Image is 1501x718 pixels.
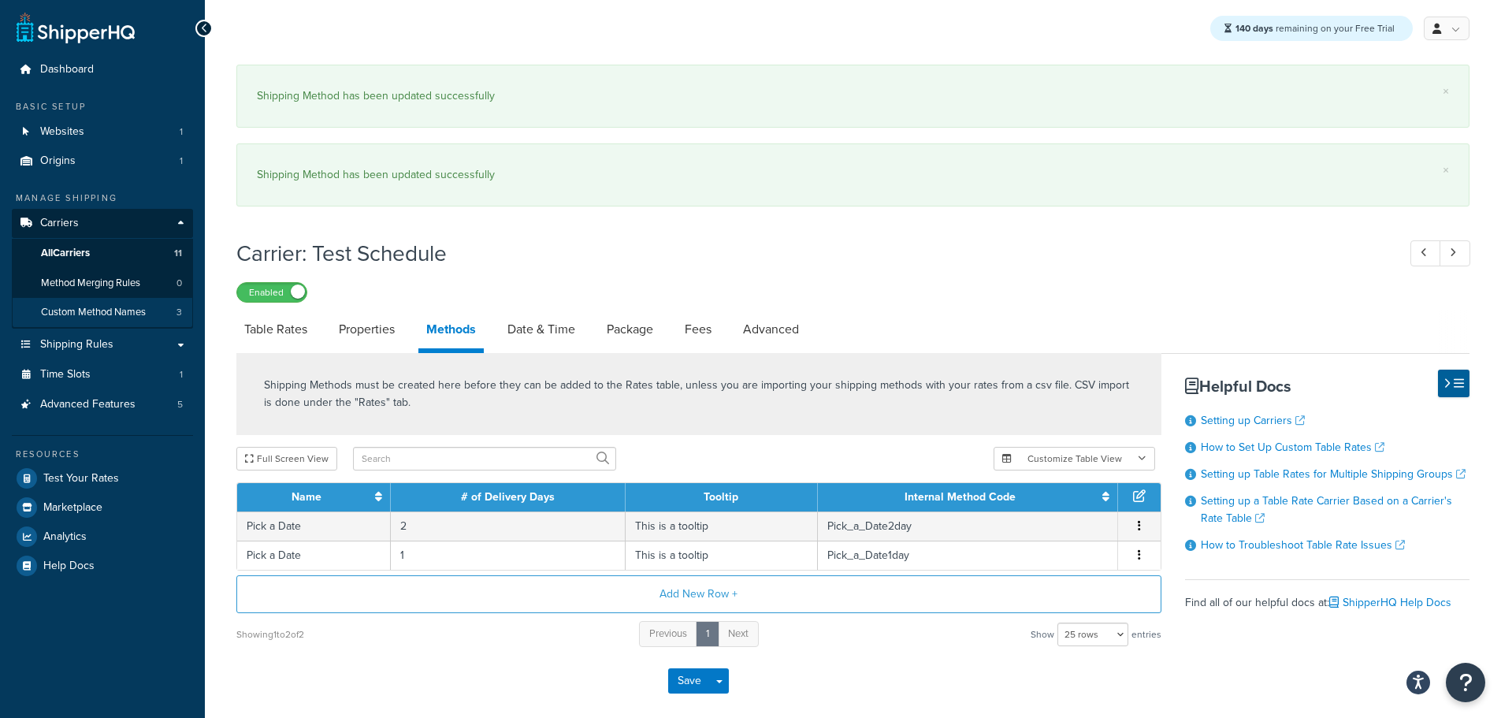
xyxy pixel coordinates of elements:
li: Origins [12,147,193,176]
p: Shipping Methods must be created here before they can be added to the Rates table, unless you are... [264,377,1134,411]
span: 5 [177,398,183,411]
span: Dashboard [40,63,94,76]
div: Manage Shipping [12,192,193,205]
span: 1 [180,154,183,168]
input: Search [353,447,616,471]
span: Origins [40,154,76,168]
a: ShipperHQ Help Docs [1329,594,1451,611]
a: Help Docs [12,552,193,580]
li: Carriers [12,209,193,329]
a: Advanced Features5 [12,390,193,419]
h3: Helpful Docs [1185,378,1469,395]
li: Websites [12,117,193,147]
span: Carriers [40,217,79,230]
div: Showing 1 to 2 of 2 [236,623,304,645]
a: Fees [677,311,719,348]
a: × [1443,85,1449,98]
span: 1 [180,368,183,381]
a: Previous [639,621,697,647]
a: Time Slots1 [12,360,193,389]
span: Test Your Rates [43,472,119,485]
div: Resources [12,448,193,461]
span: Help Docs [43,560,95,573]
a: AllCarriers11 [12,239,193,268]
label: Enabled [237,283,307,302]
td: This is a tooltip [626,541,818,570]
td: Pick_a_Date1day [818,541,1118,570]
a: Analytics [12,523,193,551]
span: 1 [180,125,183,139]
div: Shipping Method has been updated successfully [257,164,1449,186]
a: Test Your Rates [12,464,193,493]
span: Marketplace [43,501,102,515]
a: Next Record [1440,240,1470,266]
li: Time Slots [12,360,193,389]
a: Previous Record [1410,240,1441,266]
a: Custom Method Names3 [12,298,193,327]
button: Customize Table View [994,447,1155,471]
a: Origins1 [12,147,193,176]
a: Dashboard [12,55,193,84]
strong: 140 days [1235,21,1273,35]
a: Websites1 [12,117,193,147]
span: Websites [40,125,84,139]
a: Shipping Rules [12,330,193,359]
a: Method Merging Rules0 [12,269,193,298]
span: remaining on your Free Trial [1235,21,1395,35]
td: 2 [391,512,626,541]
li: Custom Method Names [12,298,193,327]
td: 1 [391,541,626,570]
div: Find all of our helpful docs at: [1185,579,1469,614]
a: Setting up Table Rates for Multiple Shipping Groups [1201,466,1466,482]
span: Previous [649,626,687,641]
span: Next [728,626,749,641]
li: Advanced Features [12,390,193,419]
button: Add New Row + [236,575,1161,613]
span: 11 [174,247,182,260]
button: Full Screen View [236,447,337,471]
span: 3 [176,306,182,319]
div: Shipping Method has been updated successfully [257,85,1449,107]
span: 0 [176,277,182,290]
td: Pick_a_Date2day [818,512,1118,541]
th: # of Delivery Days [391,483,626,512]
td: Pick a Date [237,512,391,541]
button: Open Resource Center [1446,663,1485,702]
a: Date & Time [500,311,583,348]
a: Carriers [12,209,193,238]
span: All Carriers [41,247,90,260]
a: Advanced [735,311,807,348]
h1: Carrier: Test Schedule [236,238,1381,269]
span: Advanced Features [40,398,136,411]
span: entries [1131,623,1161,645]
a: Setting up Carriers [1201,412,1305,429]
a: Setting up a Table Rate Carrier Based on a Carrier's Rate Table [1201,493,1452,526]
span: Show [1031,623,1054,645]
a: Name [292,489,321,505]
span: Time Slots [40,368,91,381]
a: Next [718,621,759,647]
a: 1 [696,621,719,647]
a: Methods [418,311,484,353]
th: Tooltip [626,483,818,512]
span: Analytics [43,530,87,544]
li: Method Merging Rules [12,269,193,298]
a: Package [599,311,661,348]
td: This is a tooltip [626,512,818,541]
a: Properties [331,311,403,348]
a: Marketplace [12,493,193,522]
a: How to Set Up Custom Table Rates [1201,439,1384,456]
button: Save [668,668,711,694]
span: Shipping Rules [40,338,113,352]
td: Pick a Date [237,541,391,570]
button: Hide Help Docs [1438,370,1469,397]
span: Method Merging Rules [41,277,140,290]
a: Table Rates [236,311,315,348]
a: Internal Method Code [905,489,1016,505]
